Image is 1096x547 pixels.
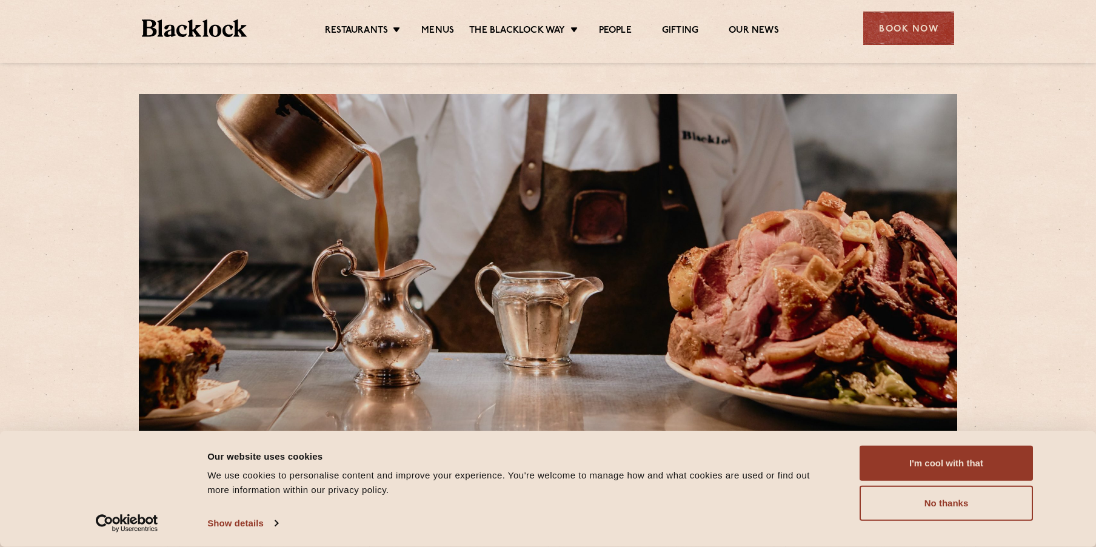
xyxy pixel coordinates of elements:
[207,514,278,532] a: Show details
[469,25,565,38] a: The Blacklock Way
[662,25,698,38] a: Gifting
[207,449,832,463] div: Our website uses cookies
[863,12,954,45] div: Book Now
[860,486,1033,521] button: No thanks
[325,25,388,38] a: Restaurants
[860,446,1033,481] button: I'm cool with that
[142,19,247,37] img: BL_Textured_Logo-footer-cropped.svg
[207,468,832,497] div: We use cookies to personalise content and improve your experience. You're welcome to manage how a...
[74,514,180,532] a: Usercentrics Cookiebot - opens in a new window
[421,25,454,38] a: Menus
[599,25,632,38] a: People
[729,25,779,38] a: Our News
